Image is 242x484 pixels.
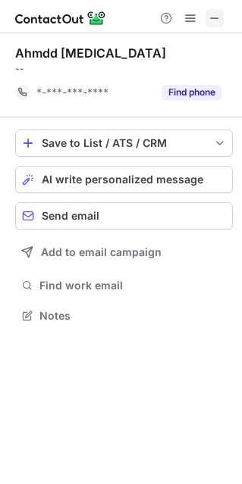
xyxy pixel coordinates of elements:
button: Send email [15,202,233,230]
div: Save to List / ATS / CRM [42,137,206,149]
span: Send email [42,210,99,222]
span: Add to email campaign [41,246,162,258]
span: Find work email [39,279,227,292]
img: ContactOut v5.3.10 [15,9,106,27]
span: AI write personalized message [42,173,203,186]
div: -- [15,62,233,76]
button: AI write personalized message [15,166,233,193]
button: Add to email campaign [15,239,233,266]
div: Ahmdd [MEDICAL_DATA] [15,45,166,61]
span: Notes [39,309,227,323]
button: Find work email [15,275,233,296]
button: save-profile-one-click [15,130,233,157]
button: Reveal Button [162,85,222,100]
button: Notes [15,305,233,326]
